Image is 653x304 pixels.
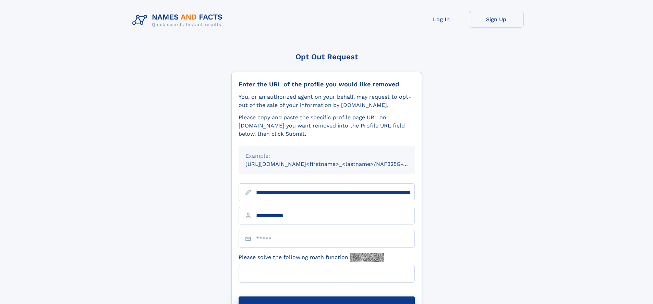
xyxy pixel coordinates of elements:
div: You, or an authorized agent on your behalf, may request to opt-out of the sale of your informatio... [239,93,415,109]
label: Please solve the following math function: [239,253,384,262]
div: Please copy and paste the specific profile page URL on [DOMAIN_NAME] you want removed into the Pr... [239,113,415,138]
div: Example: [245,152,408,160]
a: Sign Up [469,11,524,28]
div: Enter the URL of the profile you would like removed [239,81,415,88]
img: Logo Names and Facts [130,11,228,29]
small: [URL][DOMAIN_NAME]<firstname>_<lastname>/NAF325G-xxxxxxxx [245,161,428,167]
div: Opt Out Request [231,52,422,61]
a: Log In [414,11,469,28]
